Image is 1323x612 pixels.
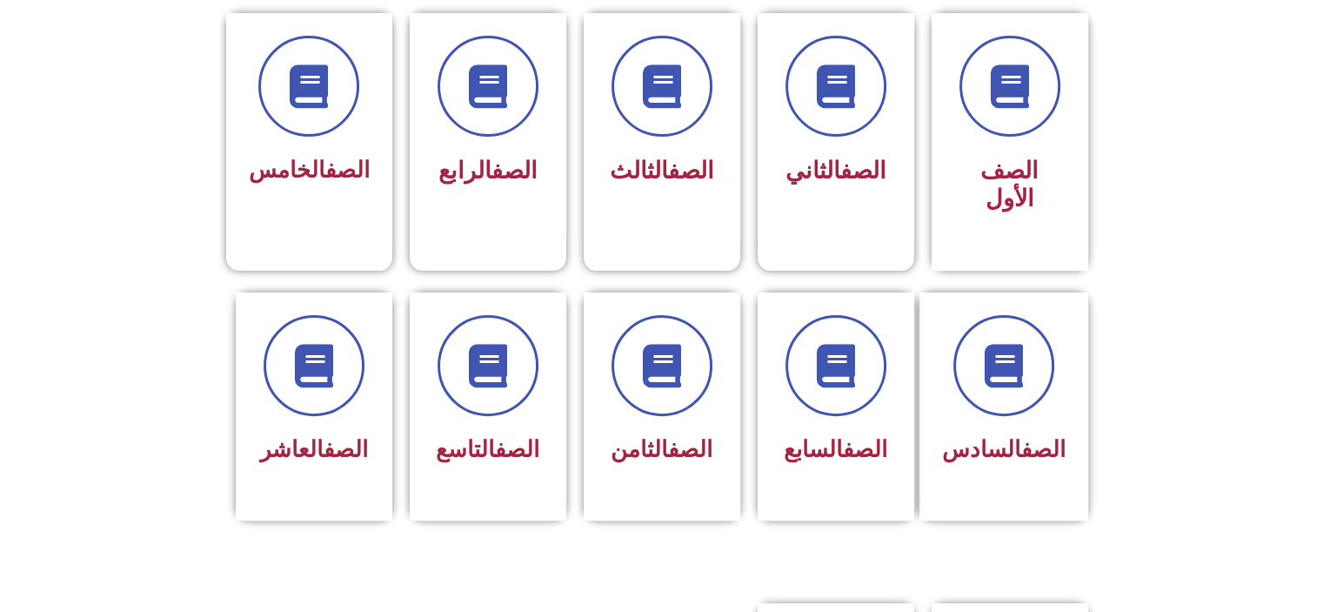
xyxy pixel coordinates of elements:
a: الصف [324,436,368,462]
span: السابع [784,436,887,462]
span: التاسع [436,436,539,462]
span: الثالث [610,157,714,185]
span: العاشر [260,436,368,462]
a: الصف [325,157,370,183]
span: الثاني [785,157,886,185]
span: الثامن [611,436,712,462]
a: الصف [668,436,712,462]
span: الرابع [438,157,538,185]
span: الخامس [249,157,370,183]
a: الصف [1021,436,1066,462]
a: الصف [840,157,886,185]
span: الصف الأول [980,157,1039,212]
span: السادس [942,436,1066,462]
a: الصف [495,436,539,462]
a: الصف [843,436,887,462]
a: الصف [491,157,538,185]
a: الصف [668,157,714,185]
